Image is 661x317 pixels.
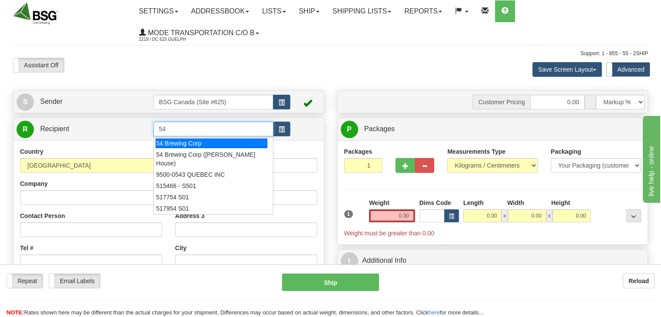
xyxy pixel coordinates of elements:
a: Settings [133,0,185,22]
a: here [428,309,440,316]
b: Reload [628,277,649,284]
label: Advanced [607,63,650,76]
a: P Packages [341,120,645,138]
button: Ship [282,274,379,291]
button: Reload [623,274,654,288]
label: Height [551,198,570,207]
span: x [502,209,508,222]
label: Packaging [551,147,581,156]
label: Address 3 [175,211,205,220]
div: 517954 S01 [156,204,267,213]
span: Mode Transportation c/o B [146,29,255,36]
span: R [17,121,34,138]
img: logo2219.jpg [13,2,58,24]
span: Customer Pricing [472,95,530,109]
label: Contact Person [20,211,65,220]
div: ... [626,209,641,222]
input: Sender Id [153,95,273,109]
label: Dims Code [419,198,451,207]
button: Save Screen Layout [532,62,602,77]
label: Company [20,179,48,188]
label: Packages [344,147,372,156]
a: Mode Transportation c/o B 2219 / DC 625 Guelph [133,22,266,44]
span: P [341,121,358,138]
label: Assistant Off [13,58,64,72]
iframe: chat widget [641,114,660,203]
span: 1 [344,210,353,218]
div: 54 Brewing Corp ([PERSON_NAME] House) [156,150,267,168]
div: live help - online [7,5,80,16]
span: Recipient [40,125,69,132]
span: NOTE: [7,309,24,316]
a: Lists [256,0,292,22]
label: Width [507,198,524,207]
span: Packages [364,125,395,132]
div: 54 Brewing Corp [156,139,267,148]
div: 9500-0543 QUEBEC INC [156,170,267,179]
a: IAdditional Info [341,252,645,270]
label: City [175,244,186,252]
a: Addressbook [185,0,256,22]
span: I [341,252,358,270]
span: x [546,209,552,222]
a: Shipping lists [326,0,398,22]
label: Length [463,198,484,207]
a: S Sender [17,93,153,111]
input: Recipient Id [153,122,273,136]
span: Sender [40,98,63,105]
label: Measurements Type [447,147,505,156]
label: Email Labels [49,274,100,288]
div: Support: 1 - 855 - 55 - 2SHIP [13,50,648,57]
label: Weight [369,198,389,207]
span: Weight must be greater than 0.00 [344,230,435,237]
div: 517754 S01 [156,193,267,201]
div: 515466 - S501 [156,182,267,190]
label: Repeat [7,274,43,288]
span: 2219 / DC 625 Guelph [139,35,204,44]
span: S [17,93,34,111]
label: Country [20,147,43,156]
a: Reports [398,0,448,22]
a: R Recipient [17,120,138,138]
a: Ship [292,0,326,22]
label: Tel # [20,244,33,252]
